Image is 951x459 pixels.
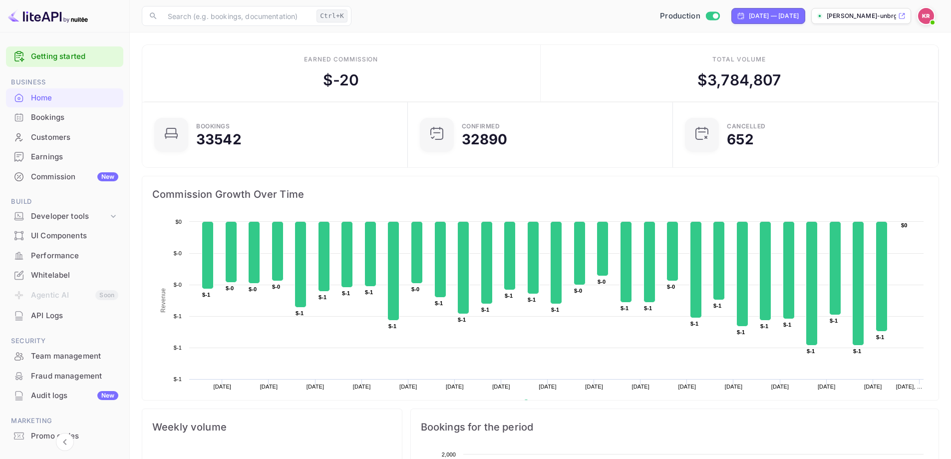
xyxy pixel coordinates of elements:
text: [DATE] [214,384,232,390]
text: $-1 [876,334,884,340]
div: Confirmed [462,123,500,129]
text: $-0 [249,286,257,292]
div: New [97,391,118,400]
div: Developer tools [6,208,123,225]
button: Collapse navigation [56,433,74,451]
div: 32890 [462,132,508,146]
p: [PERSON_NAME]-unbrg.[PERSON_NAME]... [827,11,896,20]
a: Audit logsNew [6,386,123,405]
text: [DATE] [864,384,882,390]
span: Bookings for the period [421,419,929,435]
img: Kobus Roux [918,8,934,24]
a: UI Components [6,226,123,245]
text: [DATE] [353,384,371,390]
div: 33542 [196,132,242,146]
div: Bookings [196,123,230,129]
div: Fraud management [6,367,123,386]
text: $0 [901,222,908,228]
div: Total volume [712,55,766,64]
text: $-0 [574,288,582,294]
div: Customers [6,128,123,147]
a: Performance [6,246,123,265]
text: [DATE] [260,384,278,390]
text: $-1 [621,305,629,311]
div: Switch to Sandbox mode [656,10,723,22]
span: Build [6,196,123,207]
text: $-1 [296,310,304,316]
text: [DATE] [492,384,510,390]
div: Bookings [6,108,123,127]
text: [DATE] [307,384,324,390]
text: [DATE] [585,384,603,390]
text: [DATE] [818,384,836,390]
div: Performance [6,246,123,266]
a: Customers [6,128,123,146]
text: $-0 [226,285,234,291]
span: Weekly volume [152,419,392,435]
div: 652 [727,132,753,146]
text: [DATE] [725,384,743,390]
div: Developer tools [31,211,108,222]
text: $-0 [667,284,675,290]
text: [DATE] [678,384,696,390]
text: $-1 [202,292,210,298]
text: $-1 [174,345,182,351]
span: Business [6,77,123,88]
div: Customers [31,132,118,143]
span: Production [660,10,700,22]
div: Commission [31,171,118,183]
a: Team management [6,347,123,365]
div: CommissionNew [6,167,123,187]
div: UI Components [6,226,123,246]
text: [DATE] [771,384,789,390]
div: Earnings [31,151,118,163]
div: Performance [31,250,118,262]
text: [DATE] [399,384,417,390]
text: $-1 [174,313,182,319]
span: Security [6,336,123,347]
div: Earnings [6,147,123,167]
div: Earned commission [304,55,378,64]
a: Whitelabel [6,266,123,284]
div: API Logs [31,310,118,322]
div: Whitelabel [6,266,123,285]
div: API Logs [6,306,123,326]
text: 2,000 [441,452,455,458]
text: $-0 [411,286,419,292]
div: Fraud management [31,371,118,382]
text: [DATE] [446,384,464,390]
input: Search (e.g. bookings, documentation) [162,6,313,26]
div: Getting started [6,46,123,67]
text: $-1 [318,294,326,300]
div: Whitelabel [31,270,118,281]
text: $0 [175,219,182,225]
a: Fraud management [6,367,123,385]
div: $ 3,784,807 [697,69,781,91]
span: Commission Growth Over Time [152,186,929,202]
text: $-1 [807,348,815,354]
div: Ctrl+K [317,9,347,22]
span: Marketing [6,416,123,427]
div: UI Components [31,230,118,242]
text: $-1 [458,317,466,323]
div: Promo codes [6,427,123,446]
div: Bookings [31,112,118,123]
text: [DATE] [539,384,557,390]
text: $-1 [644,305,652,311]
div: [DATE] — [DATE] [749,11,799,20]
div: $ -20 [323,69,359,91]
text: $-0 [598,279,606,285]
text: $-0 [174,250,182,256]
div: Team management [31,351,118,362]
a: Home [6,88,123,107]
text: $-0 [272,284,280,290]
text: $-1 [388,323,396,329]
text: $-0 [174,282,182,288]
text: $-1 [830,318,838,324]
text: Revenue [160,288,167,313]
text: $-1 [737,329,745,335]
text: $-1 [481,307,489,313]
text: $-1 [435,300,443,306]
text: $-1 [365,289,373,295]
text: $-1 [783,322,791,328]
